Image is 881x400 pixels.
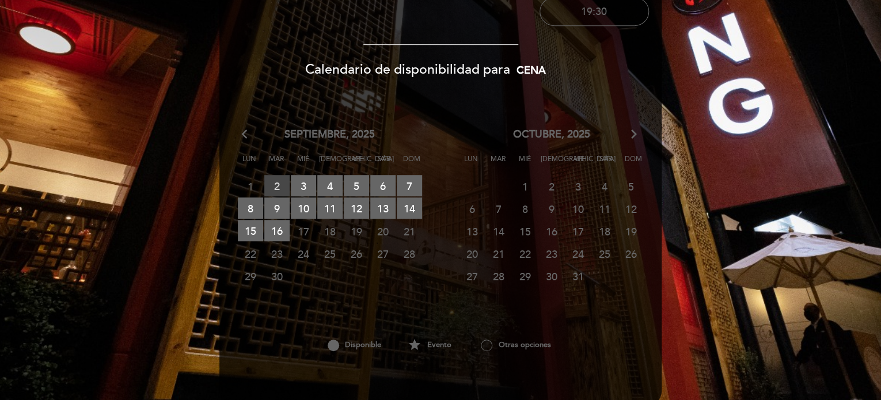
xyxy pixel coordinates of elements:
[486,198,511,219] span: 7
[397,197,422,219] span: 14
[629,127,639,142] i: arrow_forward_ios
[462,335,569,355] div: Otras opciones
[264,220,290,241] span: 16
[541,153,564,174] span: [DEMOGRAPHIC_DATA]
[317,175,343,196] span: 4
[460,265,485,287] span: 27
[264,265,290,287] span: 30
[317,220,343,242] span: 18
[344,220,369,242] span: 19
[460,220,485,242] span: 13
[565,220,591,242] span: 17
[487,153,510,174] span: Mar
[512,265,538,287] span: 29
[397,175,422,196] span: 7
[513,127,590,142] span: octubre, 2025
[291,197,316,219] span: 10
[539,176,564,197] span: 2
[370,220,396,242] span: 20
[539,220,564,242] span: 16
[622,153,645,174] span: Dom
[592,220,617,242] span: 18
[265,153,288,174] span: Mar
[592,176,617,197] span: 4
[486,265,511,287] span: 28
[264,175,290,196] span: 2
[565,198,591,219] span: 10
[514,153,537,174] span: Mié
[397,335,462,355] div: Evento
[319,153,342,174] span: [DEMOGRAPHIC_DATA]
[238,176,263,197] span: 1
[539,243,564,264] span: 23
[565,176,591,197] span: 3
[486,243,511,264] span: 21
[512,176,538,197] span: 1
[460,153,483,174] span: Lun
[370,243,396,264] span: 27
[568,153,591,174] span: Vie
[238,153,261,174] span: Lun
[512,243,538,264] span: 22
[305,62,510,78] span: Calendario de disponibilidad para
[397,220,422,242] span: 21
[618,176,644,197] span: 5
[344,175,369,196] span: 5
[317,243,343,264] span: 25
[238,265,263,287] span: 29
[595,153,618,174] span: Sáb
[512,198,538,219] span: 8
[397,243,422,264] span: 28
[238,243,263,264] span: 22
[373,153,396,174] span: Sáb
[370,197,396,219] span: 13
[592,198,617,219] span: 11
[242,127,252,142] i: arrow_back_ios
[284,127,375,142] span: septiembre, 2025
[346,153,369,174] span: Vie
[238,220,263,241] span: 15
[292,153,315,174] span: Mié
[400,153,423,174] span: Dom
[317,197,343,219] span: 11
[344,243,369,264] span: 26
[486,220,511,242] span: 14
[618,243,644,264] span: 26
[344,197,369,219] span: 12
[291,243,316,264] span: 24
[565,265,591,287] span: 31
[311,335,397,355] div: Disponible
[370,175,396,196] span: 6
[460,243,485,264] span: 20
[408,335,421,355] i: star
[460,198,485,219] span: 6
[618,198,644,219] span: 12
[539,265,564,287] span: 30
[238,197,263,219] span: 8
[592,243,617,264] span: 25
[291,175,316,196] span: 3
[291,220,316,242] span: 17
[264,197,290,219] span: 9
[618,220,644,242] span: 19
[539,198,564,219] span: 9
[264,243,290,264] span: 23
[512,220,538,242] span: 15
[565,243,591,264] span: 24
